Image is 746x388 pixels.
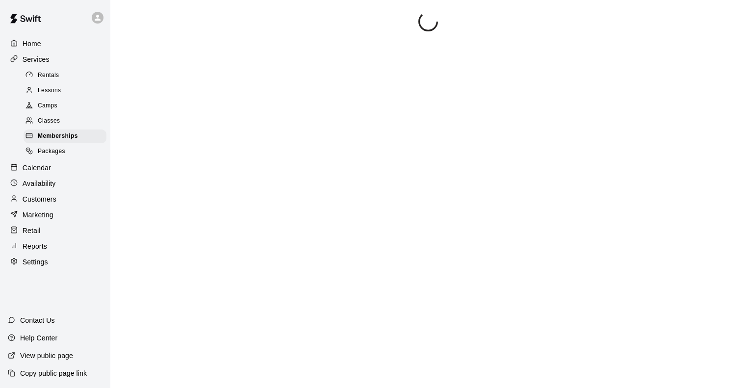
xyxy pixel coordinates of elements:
[23,194,56,204] p: Customers
[8,160,103,175] a: Calendar
[20,333,57,343] p: Help Center
[24,129,106,143] div: Memberships
[24,99,106,113] div: Camps
[24,69,106,82] div: Rentals
[38,147,65,156] span: Packages
[23,179,56,188] p: Availability
[24,68,110,83] a: Rentals
[8,52,103,67] a: Services
[8,36,103,51] a: Home
[24,84,106,98] div: Lessons
[23,163,51,173] p: Calendar
[24,114,106,128] div: Classes
[23,39,41,49] p: Home
[38,101,57,111] span: Camps
[23,241,47,251] p: Reports
[23,257,48,267] p: Settings
[8,239,103,254] a: Reports
[24,145,106,158] div: Packages
[8,223,103,238] a: Retail
[8,176,103,191] a: Availability
[23,226,41,235] p: Retail
[24,114,110,129] a: Classes
[20,315,55,325] p: Contact Us
[38,86,61,96] span: Lessons
[23,210,53,220] p: Marketing
[38,116,60,126] span: Classes
[38,71,59,80] span: Rentals
[20,351,73,361] p: View public page
[24,129,110,144] a: Memberships
[8,192,103,207] a: Customers
[38,131,78,141] span: Memberships
[20,368,87,378] p: Copy public page link
[23,54,50,64] p: Services
[8,255,103,269] a: Settings
[24,144,110,159] a: Packages
[24,99,110,114] a: Camps
[8,207,103,222] a: Marketing
[24,83,110,98] a: Lessons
